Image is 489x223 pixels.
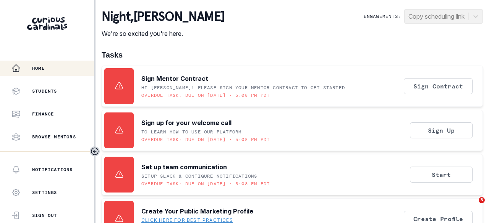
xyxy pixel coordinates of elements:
p: Overdue task: Due on [DATE] • 3:08 PM PDT [141,136,270,143]
h1: Tasks [102,50,483,59]
p: Sign up for your welcome call [141,118,232,127]
p: Set up team communication [141,162,227,172]
p: night , [PERSON_NAME] [102,9,224,24]
p: Hi [PERSON_NAME]! Please sign your mentor contract to get started. [141,85,348,91]
p: Engagements: [364,13,401,19]
p: Settings [32,189,57,196]
p: To learn how to use our platform [141,129,241,135]
p: Home [32,65,45,71]
p: Browse Mentors [32,134,76,140]
img: Curious Cardinals Logo [27,17,67,30]
iframe: Intercom live chat [463,197,481,215]
p: Sign Out [32,212,57,218]
p: Setup Slack & Configure Notifications [141,173,257,179]
p: We're so excited you're here. [102,29,224,38]
button: Sign Contract [404,78,473,94]
p: Finance [32,111,54,117]
p: Students [32,88,57,94]
p: Sign Mentor Contract [141,74,208,83]
button: Start [410,167,473,183]
p: Overdue task: Due on [DATE] • 3:08 PM PDT [141,181,270,187]
span: 3 [479,197,485,203]
button: Toggle sidebar [90,146,100,156]
p: Create Your Public Marketing Profile [141,207,253,216]
button: Sign Up [410,122,473,138]
p: Notifications [32,167,73,173]
p: Overdue task: Due on [DATE] • 3:08 PM PDT [141,92,270,98]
